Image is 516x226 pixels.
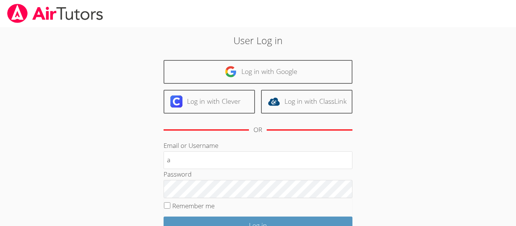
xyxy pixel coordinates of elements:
img: airtutors_banner-c4298cdbf04f3fff15de1276eac7730deb9818008684d7c2e4769d2f7ddbe033.png [6,4,104,23]
h2: User Log in [119,33,397,48]
a: Log in with ClassLink [261,90,352,114]
a: Log in with Google [164,60,352,84]
img: google-logo-50288ca7cdecda66e5e0955fdab243c47b7ad437acaf1139b6f446037453330a.svg [225,66,237,78]
label: Email or Username [164,141,218,150]
label: Remember me [172,201,215,210]
div: OR [253,125,262,135]
img: clever-logo-6eab21bc6e7a338710f1a6ff85c0baf02591cd810cc4098c63d3a4b26e2feb20.svg [170,95,182,108]
label: Password [164,170,192,178]
img: classlink-logo-d6bb404cc1216ec64c9a2012d9dc4662098be43eaf13dc465df04b49fa7ab582.svg [268,95,280,108]
a: Log in with Clever [164,90,255,114]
